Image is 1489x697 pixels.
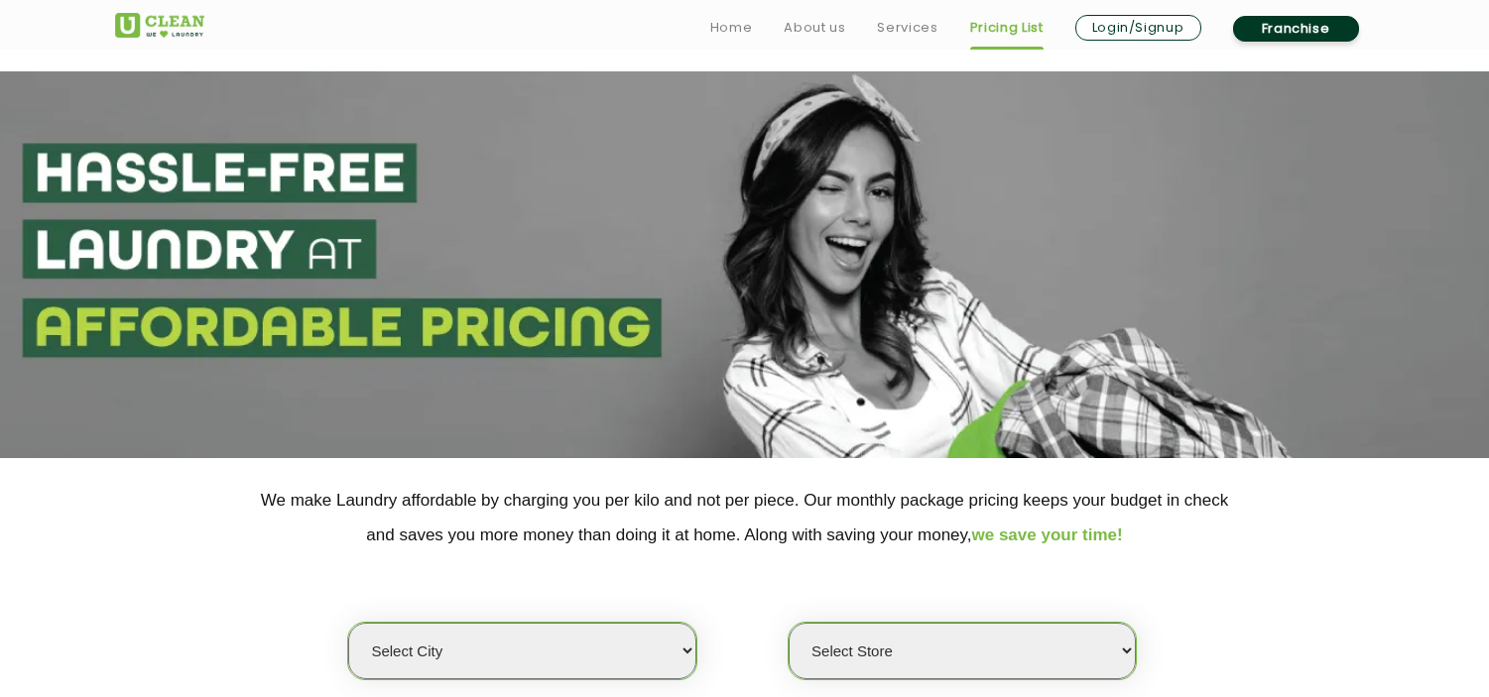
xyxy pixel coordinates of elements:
a: Home [710,16,753,40]
span: we save your time! [972,525,1123,544]
img: UClean Laundry and Dry Cleaning [115,13,204,38]
a: Services [877,16,937,40]
p: We make Laundry affordable by charging you per kilo and not per piece. Our monthly package pricin... [115,483,1375,552]
a: Login/Signup [1075,15,1201,41]
a: Franchise [1233,16,1359,42]
a: Pricing List [970,16,1044,40]
a: About us [784,16,845,40]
